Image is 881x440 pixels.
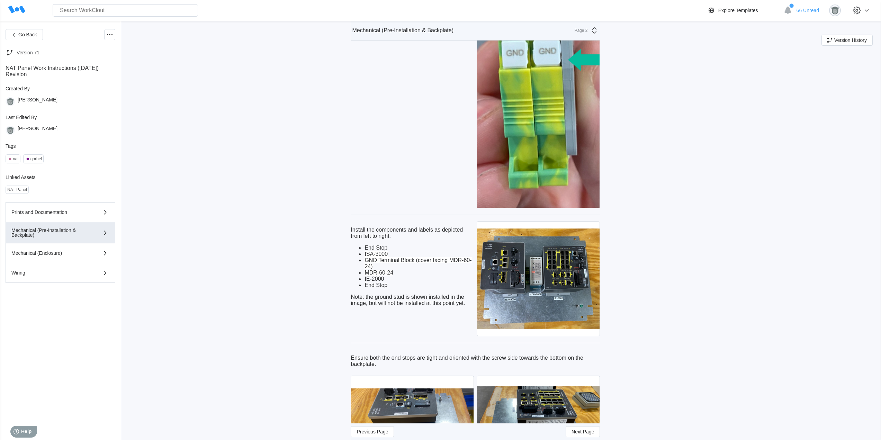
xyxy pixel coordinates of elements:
[821,35,873,46] button: Version History
[6,202,115,222] button: Prints and Documentation
[11,251,90,255] div: Mechanical (Enclosure)
[11,270,90,275] div: Wiring
[834,38,867,43] span: Version History
[365,251,388,257] span: ISA-3000
[6,174,115,180] div: Linked Assets
[365,257,471,269] span: GND Terminal Block (cover facing MDR-60-24)
[357,429,388,434] span: Previous Page
[365,276,474,282] li: IE-2000
[53,4,198,17] input: Search WorkClout
[13,156,19,161] div: nat
[6,243,115,263] button: Mechanical (Enclosure)
[829,5,841,16] img: gorilla.png
[797,8,819,13] span: 66 Unread
[7,187,27,192] div: NAT Panel
[6,263,115,283] button: Wiring
[6,126,15,135] img: gorilla.png
[707,6,780,15] a: Explore Templates
[6,143,115,149] div: Tags
[6,86,115,91] div: Created By
[365,282,474,288] li: End Stop
[6,97,15,106] img: gorilla.png
[6,65,115,78] div: NAT Panel Work Instructions ([DATE]) Revision
[18,32,37,37] span: Go Back
[351,426,394,437] button: Previous Page
[11,228,90,237] div: Mechanical (Pre-Installation & Backplate)
[30,156,42,161] div: gorbel
[6,115,115,120] div: Last Edited By
[18,126,57,135] div: [PERSON_NAME]
[718,8,758,13] div: Explore Templates
[365,270,393,276] span: MDR-60-24
[570,28,587,33] div: Page 2
[351,227,474,239] p: Install the components and labels as depicted from left to right:
[11,210,90,215] div: Prints and Documentation
[352,27,453,34] div: Mechanical (Pre-Installation & Backplate)
[477,222,600,336] img: IMG_0597.jpg
[351,294,474,306] p: Note: the ground stud is shown installed in the image, but will not be installed at this point yet.
[6,222,115,243] button: Mechanical (Pre-Installation & Backplate)
[572,429,594,434] span: Next Page
[566,426,600,437] button: Next Page
[351,355,600,367] p: Ensure both the end stops are tight and oriented with the screw side towards the bottom on the ba...
[365,245,474,251] li: End Stop
[18,97,57,106] div: [PERSON_NAME]
[17,50,39,55] div: Version 71
[6,29,43,40] button: Go Back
